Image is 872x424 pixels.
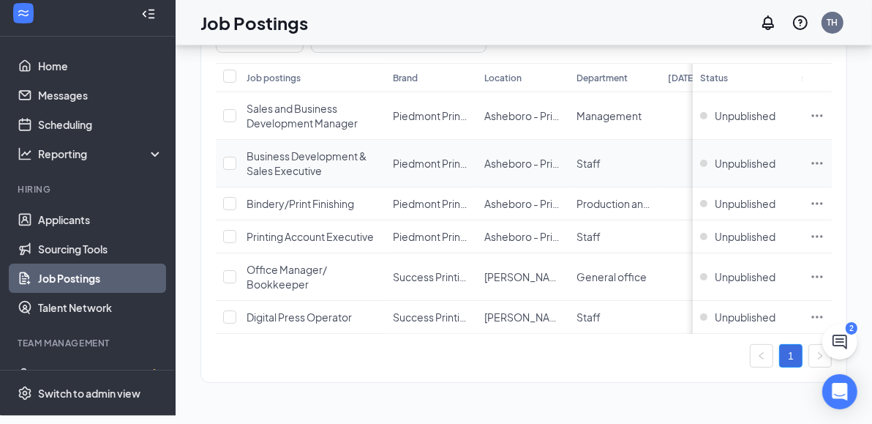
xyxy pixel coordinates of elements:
[386,140,477,187] td: Piedmont Printing
[38,205,163,234] a: Applicants
[715,156,775,171] span: Unpublished
[484,230,588,243] span: Asheboro - PrintLogic
[576,109,642,122] span: Management
[576,310,601,324] span: Staff
[386,187,477,220] td: Piedmont Printing
[247,230,374,243] span: Printing Account Executive
[386,253,477,301] td: Success Printing & Mailing
[757,352,766,360] span: left
[38,81,163,110] a: Messages
[38,234,163,264] a: Sourcing Tools
[846,322,857,335] div: 2
[808,344,832,368] li: Next Page
[576,197,714,210] span: Production and Supply Chain
[477,92,568,140] td: Asheboro - PrintLogic
[477,140,568,187] td: Asheboro - PrintLogic
[576,72,628,84] div: Department
[576,157,601,170] span: Staff
[715,196,775,211] span: Unpublished
[38,51,163,81] a: Home
[141,7,156,21] svg: Collapse
[810,229,824,244] svg: Ellipses
[750,344,773,368] button: left
[393,157,478,170] span: Piedmont Printing
[247,197,354,210] span: Bindery/Print Finishing
[831,333,849,351] svg: ChatActive
[816,352,824,360] span: right
[247,263,327,291] span: Office Manager/ Bookkeeper
[484,109,588,122] span: Asheboro - PrintLogic
[393,270,516,283] span: Success Printing & Mailing
[715,310,775,324] span: Unpublished
[484,72,522,84] div: Location
[18,183,160,196] div: Hiring
[38,293,163,322] a: Talent Network
[661,63,752,92] th: [DATE]
[484,270,699,283] span: [PERSON_NAME] - Success Printing & Mailing
[247,72,301,84] div: Job postings
[715,229,775,244] span: Unpublished
[576,270,647,283] span: General office
[759,14,777,31] svg: Notifications
[750,344,773,368] li: Previous Page
[200,10,308,35] h1: Job Postings
[386,301,477,334] td: Success Printing & Mailing
[386,92,477,140] td: Piedmont Printing
[477,301,568,334] td: Shelton - Success Printing & Mailing
[822,374,857,409] div: Open Intercom Messenger
[247,310,352,324] span: Digital Press Operator
[393,197,478,210] span: Piedmont Printing
[810,108,824,123] svg: Ellipses
[484,197,588,210] span: Asheboro - PrintLogic
[16,6,31,21] svg: WorkstreamLogo
[38,359,163,388] a: OnboardingCrown
[393,230,478,243] span: Piedmont Printing
[393,109,478,122] span: Piedmont Printing
[477,220,568,253] td: Asheboro - PrintLogic
[822,324,857,360] button: ChatActive
[810,156,824,171] svg: Ellipses
[569,187,661,220] td: Production and Supply Chain
[715,108,775,123] span: Unpublished
[827,16,838,29] div: TH
[393,72,418,84] div: Brand
[808,344,832,368] button: right
[38,146,164,161] div: Reporting
[477,187,568,220] td: Asheboro - PrintLogic
[484,310,699,324] span: [PERSON_NAME] - Success Printing & Mailing
[792,14,809,31] svg: QuestionInfo
[18,146,32,161] svg: Analysis
[247,102,358,130] span: Sales and Business Development Manager
[18,337,160,349] div: Team Management
[393,310,516,324] span: Success Printing & Mailing
[477,253,568,301] td: Shelton - Success Printing & Mailing
[576,230,601,243] span: Staff
[715,269,775,284] span: Unpublished
[779,344,803,368] li: 1
[484,157,588,170] span: Asheboro - PrintLogic
[247,149,367,177] span: Business Development & Sales Executive
[780,345,802,367] a: 1
[386,220,477,253] td: Piedmont Printing
[569,253,661,301] td: General office
[569,140,661,187] td: Staff
[38,110,163,139] a: Scheduling
[569,92,661,140] td: Management
[810,196,824,211] svg: Ellipses
[810,269,824,284] svg: Ellipses
[38,386,140,401] div: Switch to admin view
[569,301,661,334] td: Staff
[38,264,163,293] a: Job Postings
[693,63,803,92] th: Status
[569,220,661,253] td: Staff
[18,386,32,401] svg: Settings
[810,310,824,324] svg: Ellipses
